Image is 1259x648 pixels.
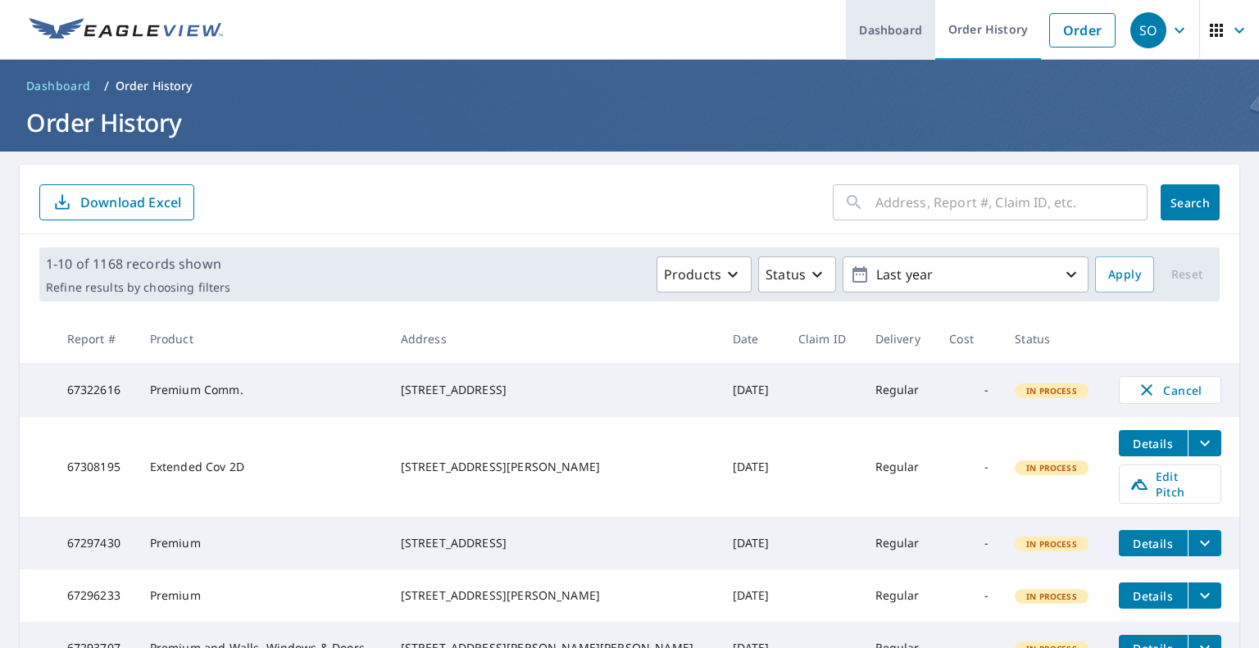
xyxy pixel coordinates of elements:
span: Details [1129,436,1178,451]
td: Regular [862,363,937,417]
span: Dashboard [26,78,91,94]
p: Refine results by choosing filters [46,280,230,295]
button: Search [1161,184,1220,220]
a: Order [1049,13,1116,48]
td: Regular [862,569,937,622]
span: Details [1129,588,1178,604]
p: Last year [870,261,1061,289]
td: 67322616 [54,363,137,417]
td: 67296233 [54,569,137,622]
th: Date [720,315,785,363]
p: Products [664,265,721,284]
th: Claim ID [785,315,862,363]
td: [DATE] [720,417,785,517]
th: Status [1002,315,1105,363]
th: Product [137,315,388,363]
th: Address [388,315,720,363]
button: Status [758,256,836,292]
span: Cancel [1136,380,1204,400]
input: Address, Report #, Claim ID, etc. [875,179,1148,225]
div: [STREET_ADDRESS] [401,535,707,551]
button: Apply [1095,256,1154,292]
div: [STREET_ADDRESS] [401,382,707,398]
span: Search [1174,195,1207,211]
button: filesDropdownBtn-67297430 [1188,530,1221,556]
td: - [936,569,1002,622]
th: Report # [54,315,137,363]
a: Dashboard [20,73,98,99]
button: Last year [843,256,1089,292]
td: Premium [137,517,388,569]
td: [DATE] [720,517,785,569]
span: Details [1129,536,1178,551]
a: Edit Pitch [1119,464,1221,504]
td: - [936,363,1002,417]
div: [STREET_ADDRESS][PERSON_NAME] [401,587,707,604]
li: / [104,76,109,96]
p: Order History [116,78,193,94]
nav: breadcrumb [20,73,1239,99]
td: Regular [862,517,937,569]
td: [DATE] [720,363,785,417]
td: Premium Comm. [137,363,388,417]
button: Products [657,256,752,292]
p: 1-10 of 1168 records shown [46,254,230,274]
div: [STREET_ADDRESS][PERSON_NAME] [401,459,707,475]
p: Download Excel [80,193,181,211]
span: Apply [1108,265,1141,285]
button: detailsBtn-67296233 [1119,582,1188,609]
img: EV Logo [30,18,223,43]
h1: Order History [20,106,1239,139]
span: In Process [1016,462,1087,474]
span: In Process [1016,538,1087,550]
button: Download Excel [39,184,194,220]
p: Status [766,265,806,284]
td: - [936,517,1002,569]
button: Cancel [1119,376,1221,404]
td: Extended Cov 2D [137,417,388,517]
button: filesDropdownBtn-67296233 [1188,582,1221,609]
span: In Process [1016,591,1087,602]
span: In Process [1016,385,1087,397]
td: Premium [137,569,388,622]
span: Edit Pitch [1129,469,1211,500]
button: detailsBtn-67308195 [1119,430,1188,456]
button: filesDropdownBtn-67308195 [1188,430,1221,456]
button: detailsBtn-67297430 [1119,530,1188,556]
th: Delivery [862,315,937,363]
th: Cost [936,315,1002,363]
td: Regular [862,417,937,517]
td: [DATE] [720,569,785,622]
div: SO [1130,12,1166,48]
td: 67308195 [54,417,137,517]
td: 67297430 [54,517,137,569]
td: - [936,417,1002,517]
